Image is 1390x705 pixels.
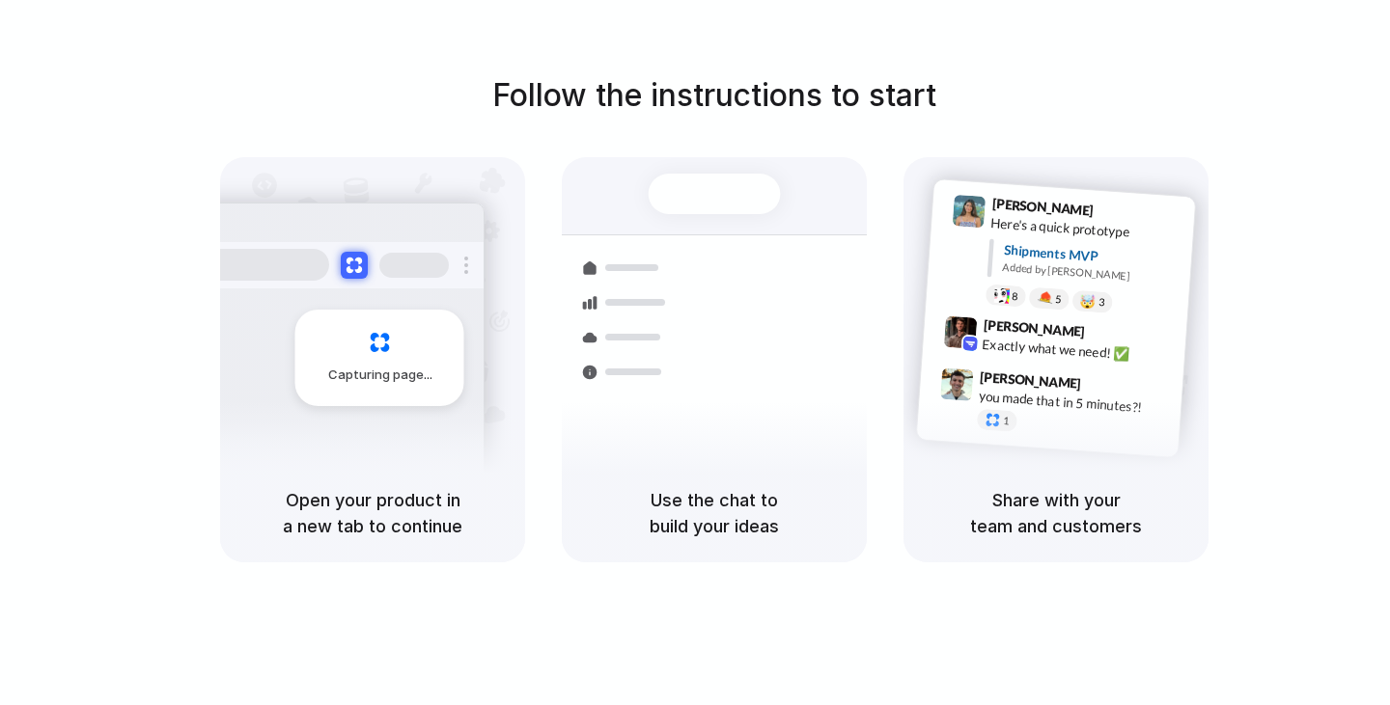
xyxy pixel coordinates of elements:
[1080,294,1097,309] div: 🤯
[1098,297,1105,308] span: 3
[927,487,1185,539] h5: Share with your team and customers
[1003,240,1181,272] div: Shipments MVP
[991,193,1094,221] span: [PERSON_NAME]
[1091,323,1130,346] span: 9:42 AM
[1012,291,1018,302] span: 8
[243,487,502,539] h5: Open your product in a new tab to continue
[980,366,1082,394] span: [PERSON_NAME]
[1003,416,1010,426] span: 1
[492,72,936,119] h1: Follow the instructions to start
[978,386,1171,419] div: you made that in 5 minutes?!
[328,366,435,385] span: Capturing page
[1002,259,1180,287] div: Added by [PERSON_NAME]
[1099,203,1139,226] span: 9:41 AM
[585,487,844,539] h5: Use the chat to build your ideas
[1087,375,1126,398] span: 9:47 AM
[1055,294,1062,305] span: 5
[982,334,1175,366] div: Exactly what we need! ✅
[983,314,1085,342] span: [PERSON_NAME]
[990,213,1183,246] div: Here's a quick prototype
